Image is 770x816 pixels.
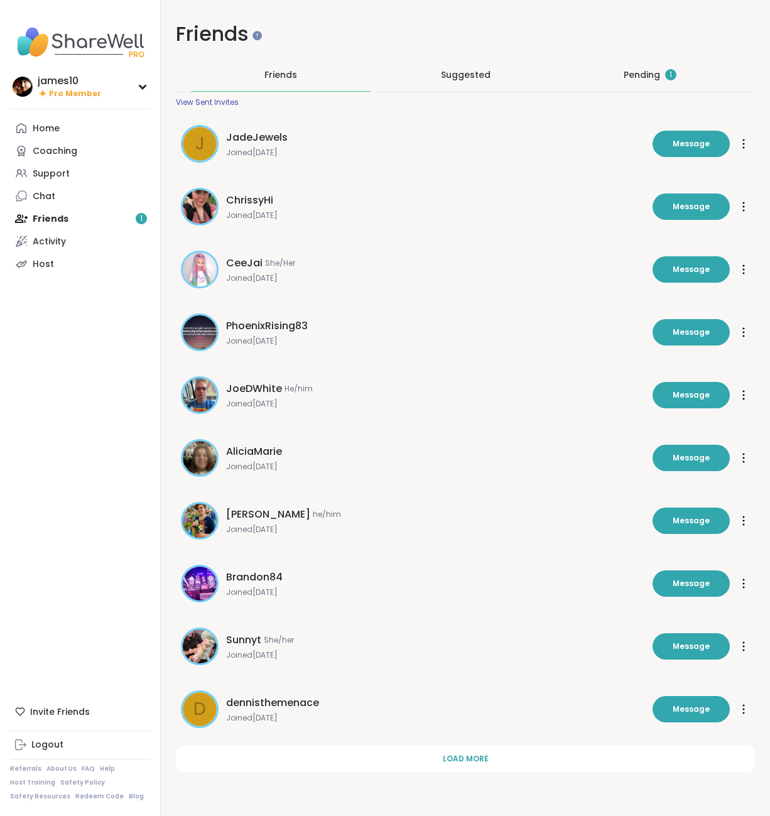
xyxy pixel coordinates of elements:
img: Sunnyt [183,629,217,663]
span: Message [673,515,710,526]
button: Message [653,319,730,345]
span: Message [673,389,710,401]
span: Joined [DATE] [226,713,645,723]
span: Joined [DATE] [226,525,645,535]
span: She/her [264,635,294,645]
img: ShareWell Nav Logo [10,20,150,64]
a: Chat [10,185,150,207]
span: he/him [313,509,341,520]
div: View Sent Invites [176,97,239,107]
span: Suggested [441,68,491,81]
span: J [195,131,205,157]
div: Coaching [33,145,77,158]
a: Referrals [10,764,41,773]
span: JoeDWhite [226,381,282,396]
button: Message [653,131,730,157]
div: Support [33,168,70,180]
span: 1 [670,70,672,80]
img: Nicholas [183,504,217,538]
div: Logout [31,739,63,751]
span: Pro Member [49,89,101,99]
span: Brandon84 [226,570,283,585]
span: Message [673,264,710,275]
img: JoeDWhite [183,378,217,412]
button: Load more [176,746,755,772]
span: He/him [285,384,313,394]
span: Friends [264,68,297,81]
div: james10 [38,74,101,88]
button: Message [653,382,730,408]
a: Coaching [10,139,150,162]
span: CeeJai [226,256,263,271]
span: [PERSON_NAME] [226,507,310,522]
button: Message [653,570,730,597]
span: dennisthemenace [226,695,319,710]
a: Safety Policy [60,778,105,787]
img: PhoenixRising83 [183,315,217,349]
button: Message [653,193,730,220]
span: ChrissyHi [226,193,273,208]
div: Home [33,122,60,135]
span: Joined [DATE] [226,399,645,409]
img: CeeJai [183,253,217,286]
button: Message [653,696,730,722]
img: Brandon84 [183,567,217,601]
a: Support [10,162,150,185]
img: ChrissyHi [183,190,217,224]
div: Pending [624,68,676,81]
iframe: Spotlight [252,31,262,40]
a: Host [10,253,150,275]
a: Activity [10,230,150,253]
span: Message [673,201,710,212]
span: Message [673,641,710,652]
span: d [193,696,206,722]
span: Joined [DATE] [226,210,645,220]
a: Logout [10,734,150,756]
span: Joined [DATE] [226,462,645,472]
span: JadeJewels [226,130,288,145]
button: Message [653,508,730,534]
div: Chat [33,190,55,203]
span: Message [673,704,710,715]
span: Message [673,578,710,589]
a: Safety Resources [10,792,70,801]
a: Blog [129,792,144,801]
img: james10 [13,77,33,97]
span: Message [673,138,710,150]
a: Redeem Code [75,792,124,801]
a: Home [10,117,150,139]
a: About Us [46,764,77,773]
a: Help [100,764,115,773]
div: Invite Friends [10,700,150,723]
span: Message [673,327,710,338]
a: FAQ [82,764,95,773]
span: Joined [DATE] [226,587,645,597]
span: Joined [DATE] [226,273,645,283]
span: Joined [DATE] [226,650,645,660]
span: She/Her [265,258,295,268]
a: Host Training [10,778,55,787]
span: Message [673,452,710,464]
h1: Friends [176,20,755,48]
div: Host [33,258,54,271]
span: PhoenixRising83 [226,318,308,334]
span: AliciaMarie [226,444,282,459]
span: Load more [443,753,489,764]
div: Activity [33,236,66,248]
button: Message [653,633,730,660]
span: Joined [DATE] [226,336,645,346]
button: Message [653,445,730,471]
span: Joined [DATE] [226,148,645,158]
span: Sunnyt [226,633,261,648]
button: Message [653,256,730,283]
img: AliciaMarie [183,441,217,475]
